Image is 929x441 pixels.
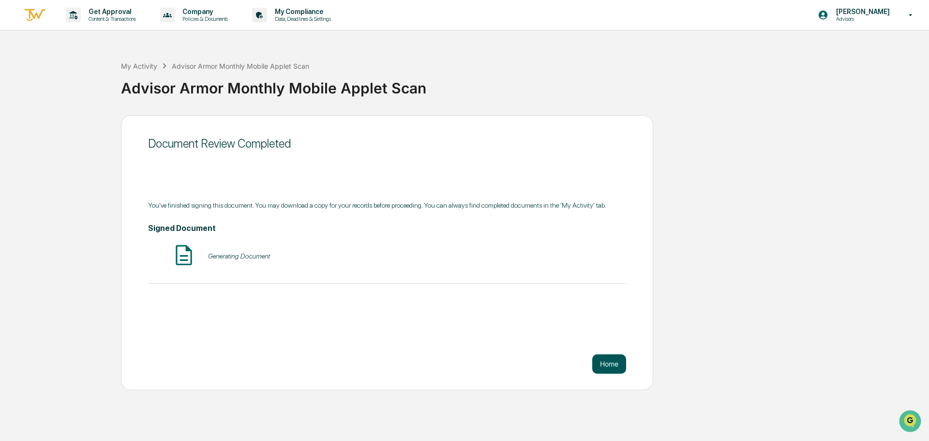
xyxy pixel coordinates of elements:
span: Pylon [96,164,117,171]
img: 1746055101610-c473b297-6a78-478c-a979-82029cc54cd1 [10,74,27,91]
img: Document Icon [172,243,196,267]
div: You've finished signing this document. You may download a copy for your records before proceeding... [148,201,626,209]
p: My Compliance [267,8,336,15]
div: 🔎 [10,141,17,149]
p: Content & Transactions [81,15,141,22]
div: Start new chat [33,74,159,84]
div: My Activity [121,62,157,70]
button: Home [592,354,626,374]
h4: Signed Document [148,224,626,233]
iframe: Open customer support [898,409,924,435]
p: How can we help? [10,20,176,36]
div: Advisor Armor Monthly Mobile Applet Scan [121,72,924,97]
p: [PERSON_NAME] [828,8,895,15]
p: Company [175,8,233,15]
a: 🖐️Preclearance [6,118,66,136]
span: Preclearance [19,122,62,132]
input: Clear [25,44,160,54]
div: 🖐️ [10,123,17,131]
p: Get Approval [81,8,141,15]
div: Generating Document [208,252,270,260]
p: Policies & Documents [175,15,233,22]
a: Powered byPylon [68,164,117,171]
div: We're available if you need us! [33,84,122,91]
p: Data, Deadlines & Settings [267,15,336,22]
div: Advisor Armor Monthly Mobile Applet Scan [172,62,309,70]
p: Advisors [828,15,895,22]
a: 🔎Data Lookup [6,137,65,154]
span: Data Lookup [19,140,61,150]
a: 🗄️Attestations [66,118,124,136]
span: Attestations [80,122,120,132]
button: Start new chat [165,77,176,89]
div: 🗄️ [70,123,78,131]
div: Document Review Completed [148,137,626,151]
img: logo [23,7,46,23]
